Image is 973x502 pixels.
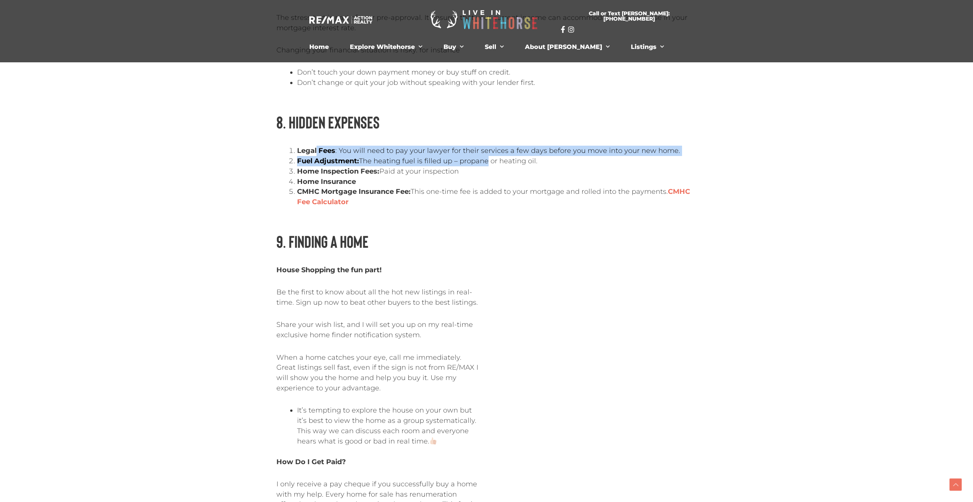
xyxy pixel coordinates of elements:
[276,353,479,393] p: When a home catches your eye, call me immediately. Great listings sell fast, even if the sign is ...
[344,39,428,55] a: Explore Whitehorse
[297,405,479,446] li: It’s tempting to explore the house on your own but it’s best to view the home as a group systemat...
[297,78,697,88] li: Don’t change or quit your job without speaking with your lender first.
[479,39,510,55] a: Sell
[297,156,697,166] li: The heating fuel is filled up – propane or heating oil.
[297,157,359,165] strong: Fuel Adjustment:
[297,67,697,78] li: Don’t touch your down payment money or buy stuff on credit.
[570,11,689,21] span: Call or Text [PERSON_NAME]: [PHONE_NUMBER]
[276,233,479,250] h2: 9. Finding a Home
[304,39,335,55] a: Home
[297,177,356,186] strong: Home Insurance
[438,39,469,55] a: Buy
[297,166,697,177] li: Paid at your inspection
[297,146,697,156] li: : You will need to pay your lawyer for their services a few days before you move into your new home.
[297,146,335,155] strong: Legal Fees
[276,458,346,466] strong: How Do I Get Paid?
[276,114,697,130] h2: 8. Hidden Expenses
[276,287,479,308] p: Be the first to know about all the hot new listings in real-time. Sign up now to beat other buyer...
[561,6,698,26] a: Call or Text [PERSON_NAME]: [PHONE_NUMBER]
[276,266,382,274] strong: House Shopping the fun part!
[430,437,437,444] img: 👍🏻
[625,39,670,55] a: Listings
[276,320,479,340] p: Share your wish list, and I will set you up on my real-time exclusive home finder notification sy...
[297,187,697,207] li: This one-time fee is added to your mortgage and rolled into the payments.
[297,167,379,175] strong: Home Inspection Fees:
[297,187,411,196] strong: CMHC Mortgage Insurance Fee:
[519,39,616,55] a: About [PERSON_NAME]
[276,39,697,55] nav: Menu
